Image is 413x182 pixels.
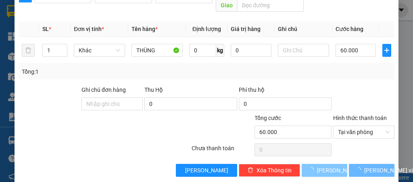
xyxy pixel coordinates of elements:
input: VD: Bàn, Ghế [131,44,183,57]
div: Tổng: 1 [22,67,161,76]
span: SL [91,56,102,67]
span: [PERSON_NAME] [185,166,228,175]
span: Thu Hộ [144,87,163,93]
input: Ghi chú đơn hàng [81,97,143,110]
span: SL [42,26,49,32]
span: plus [383,47,391,54]
span: Định lượng [192,26,221,32]
span: kg [216,44,224,57]
div: Tên hàng: GIẤY TỜ ( : 1 ) [7,57,146,67]
div: Chưa thanh toán [191,144,254,158]
div: 20.000 [6,42,73,52]
span: delete [248,167,253,174]
button: deleteXóa Thông tin [239,164,300,177]
span: Đơn vị tính [74,26,104,32]
label: Ghi chú đơn hàng [81,87,126,93]
button: plus [382,44,391,57]
div: Chợ Lách [7,7,71,17]
button: [PERSON_NAME] [176,164,237,177]
div: Sài Gòn [77,7,146,17]
span: loading [355,167,364,173]
span: [PERSON_NAME] [317,166,360,175]
div: CHÚ 7 [77,17,146,26]
div: NÊN [7,17,71,26]
span: Nhận: [77,8,96,16]
span: Gửi: [7,8,19,16]
button: delete [22,44,35,57]
span: loading [308,167,317,173]
button: [PERSON_NAME] và In [349,164,394,177]
div: 0933714767 [77,26,146,37]
input: 0 [231,44,271,57]
span: Khác [79,44,120,56]
span: Xóa Thông tin [257,166,292,175]
span: Tổng cước [254,115,281,121]
button: [PERSON_NAME] [302,164,347,177]
div: Phí thu hộ [239,85,332,97]
label: Hình thức thanh toán [333,115,387,121]
span: Cước hàng [336,26,363,32]
span: Tại văn phòng [338,126,390,138]
th: Ghi chú [275,21,332,37]
input: Ghi Chú [278,44,329,57]
div: 0976309211 [7,26,71,37]
span: Tên hàng [131,26,158,32]
span: Giá trị hàng [231,26,261,32]
span: CR : [6,43,19,52]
